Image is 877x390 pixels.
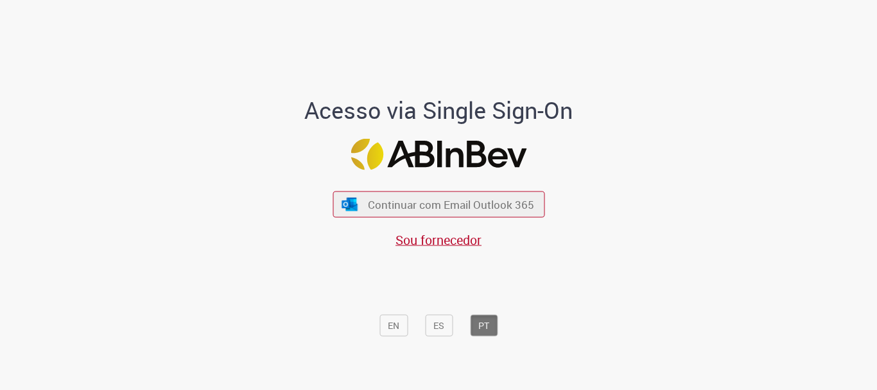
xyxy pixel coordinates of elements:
button: PT [470,315,498,337]
button: ícone Azure/Microsoft 360 Continuar com Email Outlook 365 [333,191,544,218]
button: ES [425,315,453,337]
button: EN [379,315,408,337]
a: Sou fornecedor [395,231,482,249]
h1: Acesso via Single Sign-On [261,98,617,123]
img: ícone Azure/Microsoft 360 [341,197,359,211]
img: Logo ABInBev [351,139,526,170]
span: Continuar com Email Outlook 365 [368,197,534,212]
